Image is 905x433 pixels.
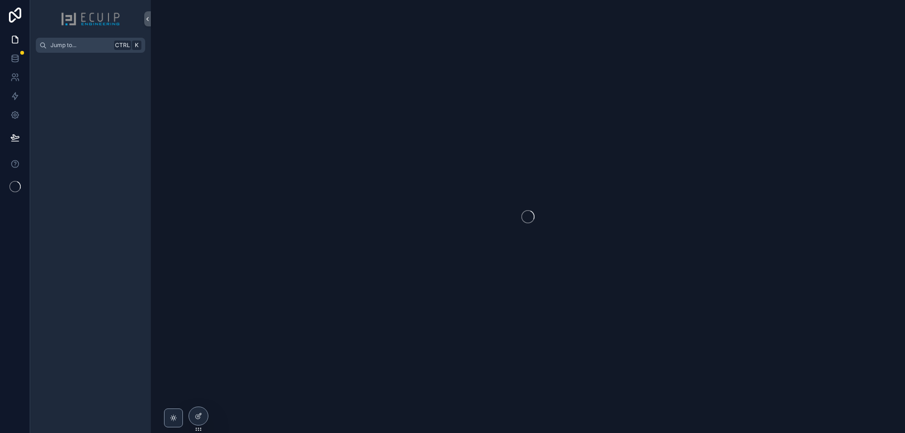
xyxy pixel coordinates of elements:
div: scrollable content [30,53,151,70]
button: Jump to...CtrlK [36,38,145,53]
span: Jump to... [50,41,110,49]
span: Ctrl [114,41,131,50]
img: App logo [61,11,120,26]
span: K [133,41,140,49]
